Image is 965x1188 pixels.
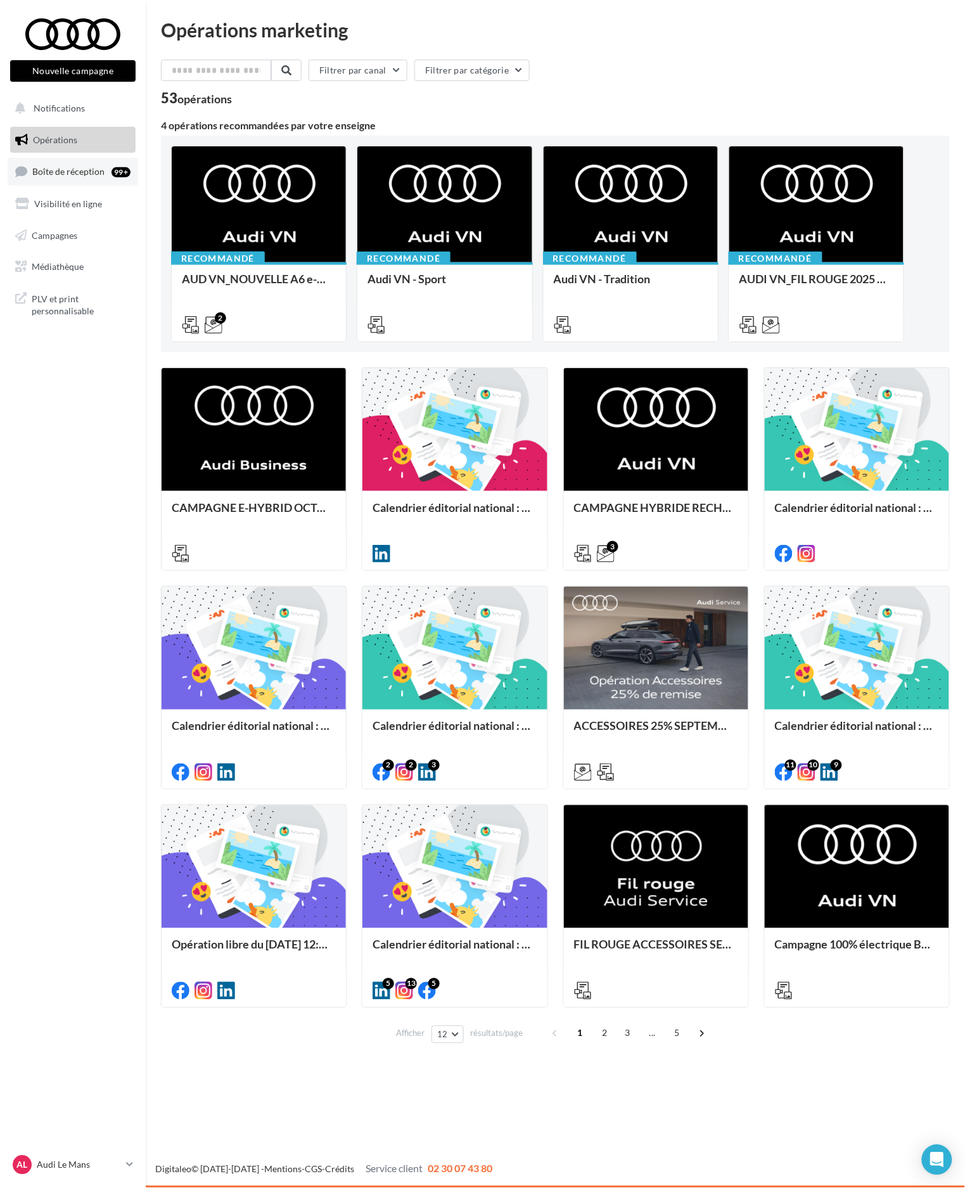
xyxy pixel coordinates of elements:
[182,272,336,298] div: AUD VN_NOUVELLE A6 e-tron
[574,720,738,745] div: ACCESSOIRES 25% SEPTEMBRE - AUDI SERVICE
[785,760,796,771] div: 11
[607,541,618,552] div: 3
[309,60,407,81] button: Filtrer par canal
[32,229,77,240] span: Campagnes
[8,95,133,122] button: Notifications
[642,1023,663,1044] span: ...
[8,222,138,249] a: Campagnes
[32,290,131,317] span: PLV et print personnalisable
[32,261,84,272] span: Médiathèque
[471,1028,523,1040] span: résultats/page
[8,158,138,185] a: Boîte de réception99+
[373,938,537,964] div: Calendrier éditorial national : semaine du 25.08 au 31.08
[667,1023,687,1044] span: 5
[34,103,85,113] span: Notifications
[396,1028,425,1040] span: Afficher
[383,760,394,771] div: 2
[325,1164,354,1175] a: Crédits
[618,1023,638,1044] span: 3
[161,20,950,39] div: Opérations marketing
[367,272,521,298] div: Audi VN - Sport
[366,1163,423,1175] span: Service client
[34,198,102,209] span: Visibilité en ligne
[37,1159,121,1172] p: Audi Le Mans
[554,272,708,298] div: Audi VN - Tradition
[406,760,417,771] div: 2
[171,252,265,265] div: Recommandé
[428,1163,492,1175] span: 02 30 07 43 80
[8,191,138,217] a: Visibilité en ligne
[373,720,537,745] div: Calendrier éditorial national : du 02.09 au 15.09
[373,501,537,527] div: Calendrier éditorial national : semaine du 22.09 au 28.09
[437,1030,448,1040] span: 12
[414,60,530,81] button: Filtrer par catégorie
[543,252,637,265] div: Recommandé
[8,127,138,153] a: Opérations
[10,1153,136,1177] a: AL Audi Le Mans
[161,91,232,105] div: 53
[775,501,939,527] div: Calendrier éditorial national : semaine du 15.09 au 21.09
[112,167,131,177] div: 99+
[574,938,738,964] div: FIL ROUGE ACCESSOIRES SEPTEMBRE - AUDI SERVICE
[431,1026,464,1044] button: 12
[17,1159,28,1172] span: AL
[383,978,394,990] div: 5
[33,134,77,145] span: Opérations
[729,252,822,265] div: Recommandé
[808,760,819,771] div: 10
[305,1164,322,1175] a: CGS
[172,938,336,964] div: Opération libre du [DATE] 12:06
[739,272,893,298] div: AUDI VN_FIL ROUGE 2025 - A1, Q2, Q3, Q5 et Q4 e-tron
[775,720,939,745] div: Calendrier éditorial national : du 02.09 au 09.09
[8,285,138,323] a: PLV et print personnalisable
[155,1164,191,1175] a: Digitaleo
[574,501,738,527] div: CAMPAGNE HYBRIDE RECHARGEABLE
[595,1023,615,1044] span: 2
[428,760,440,771] div: 3
[155,1164,492,1175] span: © [DATE]-[DATE] - - -
[215,312,226,324] div: 2
[831,760,842,771] div: 9
[775,938,939,964] div: Campagne 100% électrique BEV Septembre
[172,501,336,527] div: CAMPAGNE E-HYBRID OCTOBRE B2B
[177,93,232,105] div: opérations
[428,978,440,990] div: 5
[161,120,950,131] div: 4 opérations recommandées par votre enseigne
[406,978,417,990] div: 13
[10,60,136,82] button: Nouvelle campagne
[8,253,138,280] a: Médiathèque
[570,1023,591,1044] span: 1
[32,166,105,177] span: Boîte de réception
[172,720,336,745] div: Calendrier éditorial national : semaine du 08.09 au 14.09
[922,1145,952,1175] div: Open Intercom Messenger
[264,1164,302,1175] a: Mentions
[357,252,451,265] div: Recommandé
